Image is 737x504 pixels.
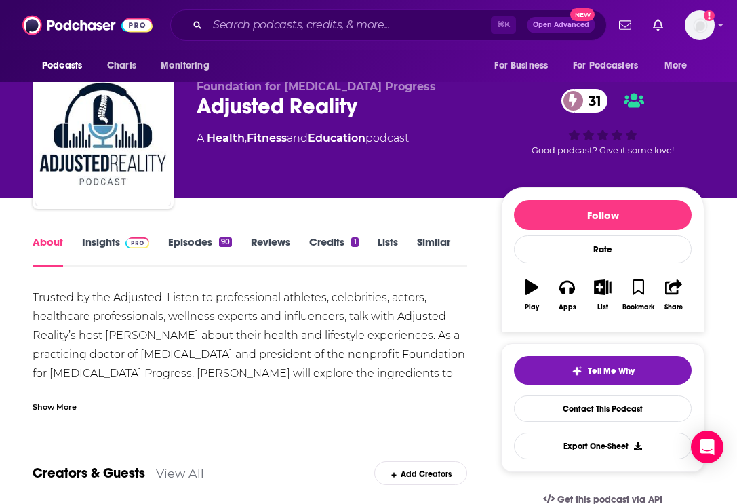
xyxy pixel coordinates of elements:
a: Similar [417,235,450,267]
span: For Business [494,56,548,75]
button: open menu [485,53,565,79]
button: open menu [33,53,100,79]
a: View All [156,466,204,480]
span: Tell Me Why [588,366,635,376]
a: Health [207,132,245,144]
button: Show profile menu [685,10,715,40]
div: List [597,303,608,311]
a: Credits1 [309,235,358,267]
span: , [245,132,247,144]
button: Share [656,271,692,319]
span: Foundation for [MEDICAL_DATA] Progress [197,80,436,93]
span: New [570,8,595,21]
div: A podcast [197,130,409,147]
button: open menu [655,53,704,79]
div: Bookmark [622,303,654,311]
div: Play [525,303,539,311]
button: Bookmark [620,271,656,319]
button: Export One-Sheet [514,433,692,459]
div: Apps [559,303,576,311]
a: Lists [378,235,398,267]
div: 1 [351,237,358,247]
a: Contact This Podcast [514,395,692,422]
button: open menu [151,53,226,79]
img: tell me why sparkle [572,366,582,376]
img: Podchaser Pro [125,237,149,248]
span: Logged in as alignPR [685,10,715,40]
img: Podchaser - Follow, Share and Rate Podcasts [22,12,153,38]
span: Podcasts [42,56,82,75]
div: Trusted by the Adjusted. Listen to professional athletes, celebrities, actors, healthcare profess... [33,288,467,421]
span: ⌘ K [491,16,516,34]
button: Apps [549,271,584,319]
button: tell me why sparkleTell Me Why [514,356,692,385]
a: Reviews [251,235,290,267]
span: Open Advanced [533,22,589,28]
button: Play [514,271,549,319]
a: Education [308,132,365,144]
svg: Add a profile image [704,10,715,21]
img: User Profile [685,10,715,40]
span: Good podcast? Give it some love! [532,145,674,155]
input: Search podcasts, credits, & more... [207,14,491,36]
div: Open Intercom Messenger [691,431,723,463]
a: Show notifications dropdown [614,14,637,37]
span: Monitoring [161,56,209,75]
span: More [664,56,688,75]
span: 31 [575,89,608,113]
a: Fitness [247,132,287,144]
div: 31Good podcast? Give it some love! [501,80,704,164]
a: Creators & Guests [33,465,145,482]
a: Charts [98,53,144,79]
a: Episodes90 [168,235,232,267]
button: Open AdvancedNew [527,17,595,33]
span: For Podcasters [573,56,638,75]
div: 90 [219,237,232,247]
button: List [585,271,620,319]
a: About [33,235,63,267]
div: Add Creators [374,461,467,485]
div: Rate [514,235,692,263]
button: open menu [564,53,658,79]
a: Show notifications dropdown [648,14,669,37]
div: Search podcasts, credits, & more... [170,9,607,41]
img: Adjusted Reality [35,71,171,206]
span: and [287,132,308,144]
span: Charts [107,56,136,75]
div: Share [664,303,683,311]
button: Follow [514,200,692,230]
a: 31 [561,89,608,113]
a: InsightsPodchaser Pro [82,235,149,267]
